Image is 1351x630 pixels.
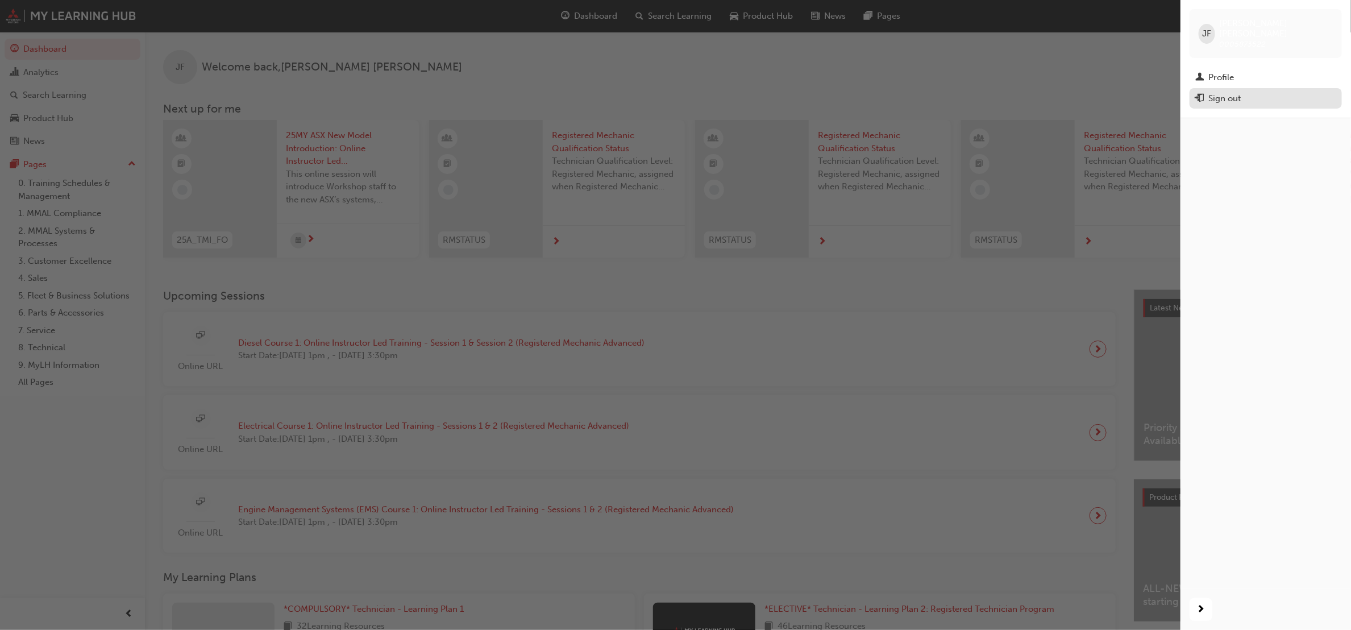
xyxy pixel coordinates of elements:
span: next-icon [1197,603,1205,617]
span: [PERSON_NAME] [PERSON_NAME] [1220,18,1333,39]
div: Sign out [1208,92,1241,105]
a: Profile [1190,67,1342,88]
span: 0005873522 [1220,39,1266,49]
button: Sign out [1190,88,1342,109]
span: man-icon [1195,73,1204,83]
div: Profile [1208,71,1234,84]
span: JF [1202,27,1211,40]
span: exit-icon [1195,94,1204,104]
